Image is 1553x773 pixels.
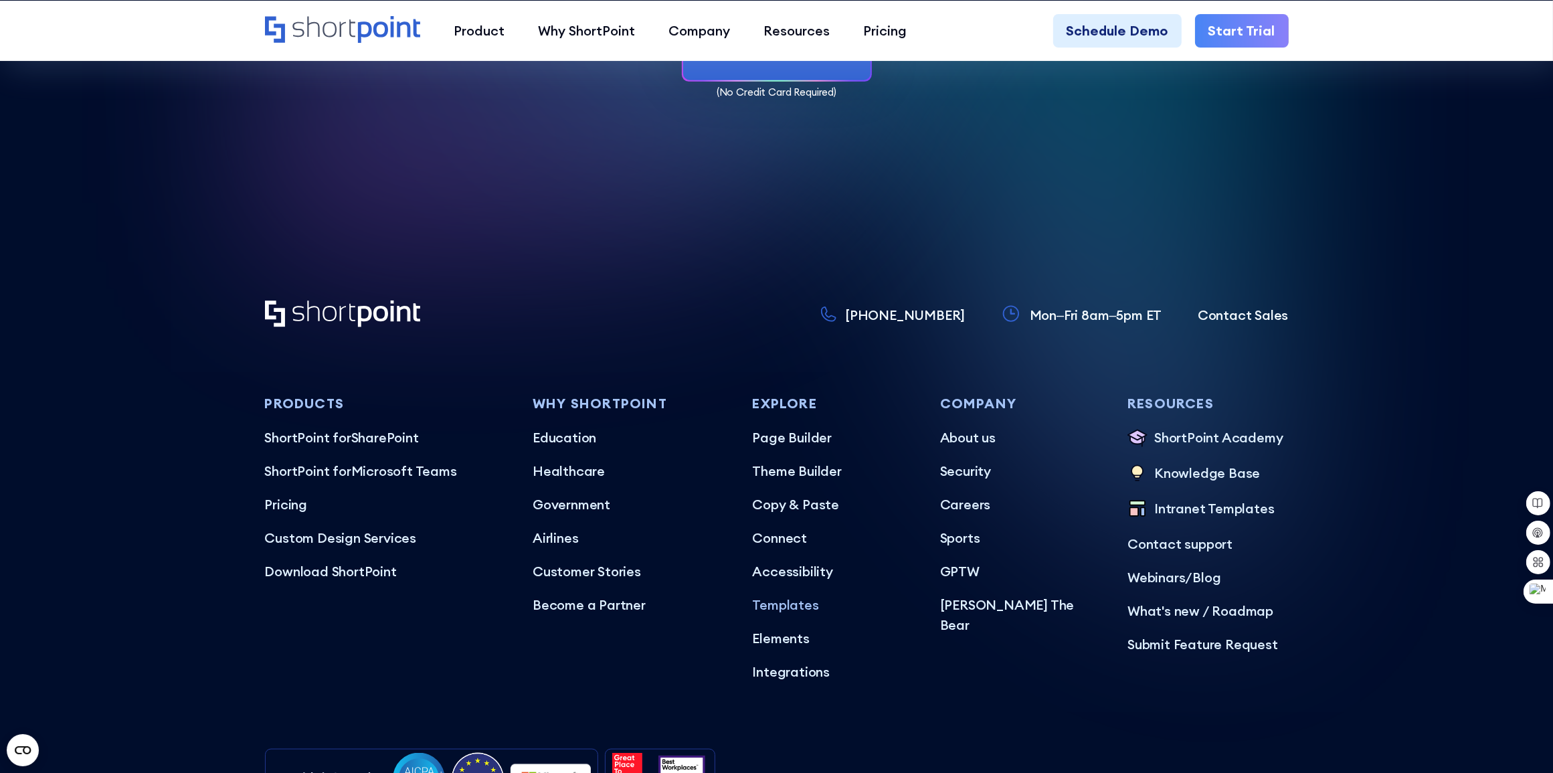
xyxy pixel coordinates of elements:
a: Pricing [846,14,923,48]
a: Customer Stories [533,562,725,582]
p: Microsoft Teams [265,461,507,481]
a: Healthcare [533,461,725,481]
a: ShortPoint Academy [1127,428,1288,450]
a: Schedule Demo [1053,14,1182,48]
a: Pricing [265,495,507,515]
span: ShortPoint for [265,429,351,446]
a: ShortPoint forMicrosoft Teams [265,461,507,481]
a: Contact Sales [1198,305,1288,325]
a: Careers [940,495,1101,515]
p: SharePoint [265,428,507,448]
a: [PERSON_NAME] The Bear [940,595,1101,635]
a: Page Builder [752,428,913,448]
a: Start Trial [1195,14,1289,48]
a: Custom Design Services [265,528,507,548]
h3: Explore [752,396,913,411]
div: Product [454,21,505,41]
a: Resources [747,14,846,48]
button: Open CMP widget [7,734,39,766]
a: Theme Builder [752,461,913,481]
a: Home [265,300,421,329]
p: ShortPoint Academy [1154,428,1283,450]
h3: Resources [1127,396,1288,411]
p: [PHONE_NUMBER] [845,305,965,325]
a: Integrations [752,662,913,682]
a: Blog [1192,569,1220,586]
a: Intranet Templates [1127,499,1288,521]
a: Government [533,495,725,515]
a: Download ShortPoint [265,562,507,582]
a: Home [265,16,421,45]
a: Become a Partner [533,595,725,615]
a: Education [533,428,725,448]
span: ShortPoint for [265,462,351,479]
a: ShortPoint forSharePoint [265,428,507,448]
a: Templates [752,595,913,615]
a: Airlines [533,528,725,548]
p: Knowledge Base [1154,463,1260,485]
h3: Products [265,396,507,411]
a: Product [437,14,521,48]
a: Why ShortPoint [521,14,652,48]
h3: Why Shortpoint [533,396,725,411]
a: Submit Feature Request [1127,634,1288,655]
a: Elements [752,628,913,649]
a: Webinars [1127,569,1185,586]
a: Accessibility [752,562,913,582]
a: Copy & Paste [752,495,913,515]
div: Pricing [863,21,907,41]
a: About us [940,428,1101,448]
a: Security [940,461,1101,481]
p: Mon–Fri 8am–5pm ET [1030,305,1162,325]
div: Resources [763,21,830,41]
p: Intranet Templates [1154,499,1274,521]
h3: Company [940,396,1101,411]
a: GPTW [940,562,1101,582]
a: Company [652,14,747,48]
a: Knowledge Base [1127,463,1288,485]
div: Company [668,21,730,41]
a: What's new / Roadmap [1127,601,1288,621]
a: Sports [940,528,1101,548]
a: Contact support [1127,534,1288,554]
a: Connect [752,528,913,548]
p: (No Credit Card Required) [265,85,1289,100]
iframe: Chat Widget [1486,709,1553,773]
a: [PHONE_NUMBER] [821,305,965,325]
div: Why ShortPoint [538,21,635,41]
p: / [1127,568,1288,588]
